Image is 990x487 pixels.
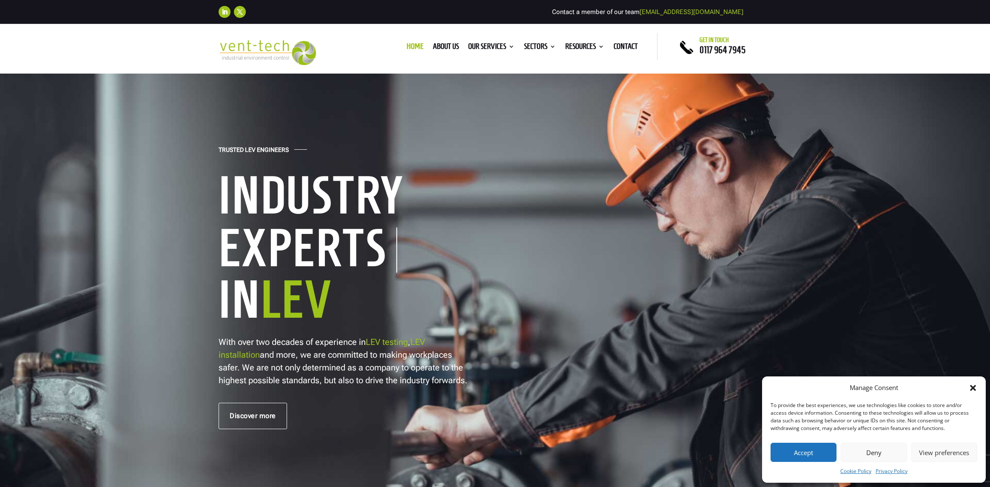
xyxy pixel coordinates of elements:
[468,43,515,53] a: Our Services
[366,337,408,347] a: LEV testing
[969,384,977,392] div: Close dialog
[614,43,638,53] a: Contact
[700,37,729,43] span: Get in touch
[841,443,907,462] button: Deny
[700,45,745,55] a: 0117 964 7945
[219,146,289,158] h4: Trusted LEV Engineers
[219,40,316,65] img: 2023-09-27T08_35_16.549ZVENT-TECH---Clear-background
[234,6,246,18] a: Follow on X
[407,43,424,53] a: Home
[771,443,836,462] button: Accept
[876,466,907,476] a: Privacy Policy
[219,403,287,429] a: Discover more
[840,466,871,476] a: Cookie Policy
[219,168,482,226] h1: Industry
[640,8,743,16] a: [EMAIL_ADDRESS][DOMAIN_NAME]
[219,228,397,273] h1: Experts
[219,336,469,387] p: With over two decades of experience in , and more, we are committed to making workplaces safer. W...
[261,271,333,327] span: LEV
[433,43,459,53] a: About us
[771,402,976,432] div: To provide the best experiences, we use technologies like cookies to store and/or access device i...
[850,383,898,393] div: Manage Consent
[219,6,230,18] a: Follow on LinkedIn
[219,337,425,360] a: LEV installation
[219,273,482,330] h1: In
[565,43,604,53] a: Resources
[911,443,977,462] button: View preferences
[524,43,556,53] a: Sectors
[552,8,743,16] span: Contact a member of our team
